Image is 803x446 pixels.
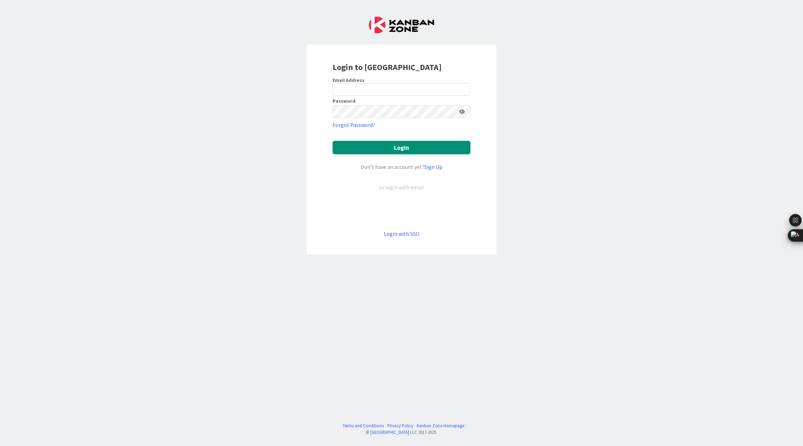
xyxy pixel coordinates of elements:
a: Terms and Conditions [343,422,384,429]
label: Password [333,98,355,103]
label: Email Address [333,77,364,83]
iframe: Sign in with Google Button [329,203,474,218]
a: Forgot Password? [333,121,375,129]
button: Login [333,141,470,154]
div: Don’t have an account yet? [333,163,470,171]
a: Privacy Policy [387,422,413,429]
a: Sign Up [424,163,442,170]
div: © LLC 2017- 2025 . [339,429,464,436]
a: [GEOGRAPHIC_DATA] [370,429,409,435]
b: Login to [GEOGRAPHIC_DATA] [333,62,442,72]
a: Kanban Zone Homepage [417,422,464,429]
img: Kanban Zone [369,17,434,33]
a: Login with SSO [384,230,420,237]
div: or login with email [377,183,426,191]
